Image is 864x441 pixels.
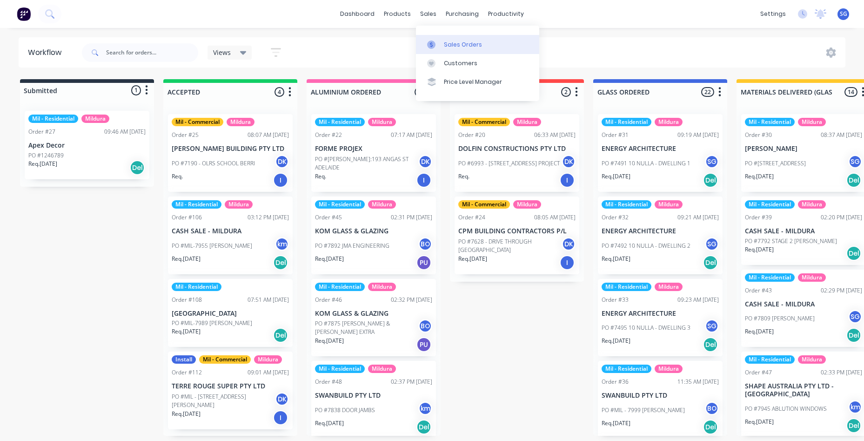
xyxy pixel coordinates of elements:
[705,155,719,169] div: SG
[172,319,252,327] p: PO #MIL-7989 [PERSON_NAME]
[248,213,289,222] div: 03:12 PM [DATE]
[703,173,718,188] div: Del
[455,197,579,274] div: Mil - CommercialMilduraOrder #2408:05 AM [DATE]CPM BUILDING CONTRACTORS P/LPO #7628 - DRIVE THROU...
[168,279,293,347] div: Mil - ResidentialOrder #10807:51 AM [DATE][GEOGRAPHIC_DATA]PO #MIL-7989 [PERSON_NAME]Req.[DATE]Del
[172,118,223,126] div: Mil - Commercial
[705,237,719,251] div: SG
[172,172,183,181] p: Req.
[172,382,289,390] p: TERRE ROUGE SUPER PTY LTD
[745,300,862,308] p: CASH SALE - MILDURA
[315,392,432,400] p: SWANBUILD PTY LTD
[315,131,342,139] div: Order #22
[602,392,719,400] p: SWANBUILD PTY LTD
[798,200,826,209] div: Mildura
[172,145,289,153] p: [PERSON_NAME] BUILDING PTY LTD
[418,401,432,415] div: km
[25,111,149,179] div: Mil - ResidentialMilduraOrder #2709:46 AM [DATE]Apex DecorPO #1246789Req.[DATE]Del
[756,7,790,21] div: settings
[368,283,396,291] div: Mildura
[28,151,64,160] p: PO #1246789
[315,213,342,222] div: Order #45
[172,255,201,263] p: Req. [DATE]
[391,131,432,139] div: 07:17 AM [DATE]
[846,418,861,433] div: Del
[172,296,202,304] div: Order #108
[418,319,432,333] div: BO
[455,114,579,192] div: Mil - CommercialMilduraOrder #2006:33 AM [DATE]DOLFIN CONSTRUCTIONS PTY LTDPO #6993 - [STREET_ADD...
[172,283,221,291] div: Mil - Residential
[602,118,651,126] div: Mil - Residential
[311,114,436,192] div: Mil - ResidentialMilduraOrder #2207:17 AM [DATE]FORME PROJEXPO #[PERSON_NAME]:193 ANGAS ST ADELAI...
[172,355,196,364] div: Install
[840,10,847,18] span: SG
[602,378,629,386] div: Order #36
[172,200,221,209] div: Mil - Residential
[458,255,487,263] p: Req. [DATE]
[513,118,541,126] div: Mildura
[273,410,288,425] div: I
[416,73,539,91] a: Price Level Manager
[745,273,795,282] div: Mil - Residential
[458,159,560,168] p: PO #6993 - [STREET_ADDRESS] PROJECT
[275,155,289,169] div: DK
[248,368,289,377] div: 09:01 AM [DATE]
[602,283,651,291] div: Mil - Residential
[225,200,253,209] div: Mildura
[275,392,289,406] div: DK
[172,368,202,377] div: Order #112
[602,172,630,181] p: Req. [DATE]
[745,368,772,377] div: Order #47
[172,242,252,250] p: PO #MIL-7955 [PERSON_NAME]
[168,197,293,274] div: Mil - ResidentialMilduraOrder #10603:12 PM [DATE]CASH SALE - MILDURAPO #MIL-7955 [PERSON_NAME]kmR...
[705,401,719,415] div: BO
[602,227,719,235] p: ENERGY ARCHITECTURE
[17,7,31,21] img: Factory
[705,319,719,333] div: SG
[315,242,389,250] p: PO #7892 JMA ENGINEERING
[821,131,862,139] div: 08:37 AM [DATE]
[418,237,432,251] div: BO
[172,227,289,235] p: CASH SALE - MILDURA
[821,213,862,222] div: 02:20 PM [DATE]
[335,7,379,21] a: dashboard
[368,118,396,126] div: Mildura
[745,355,795,364] div: Mil - Residential
[391,296,432,304] div: 02:32 PM [DATE]
[368,200,396,209] div: Mildura
[798,273,826,282] div: Mildura
[315,255,344,263] p: Req. [DATE]
[745,418,774,426] p: Req. [DATE]
[28,115,78,123] div: Mil - Residential
[745,145,862,153] p: [PERSON_NAME]
[315,227,432,235] p: KOM GLASS & GLAZING
[315,378,342,386] div: Order #48
[745,245,774,254] p: Req. [DATE]
[703,420,718,434] div: Del
[273,173,288,188] div: I
[848,400,862,414] div: km
[560,255,575,270] div: I
[602,159,690,168] p: PO #7491 10 NULLA - DWELLING 1
[444,41,482,49] div: Sales Orders
[602,200,651,209] div: Mil - Residential
[172,310,289,318] p: [GEOGRAPHIC_DATA]
[848,310,862,324] div: SG
[315,200,365,209] div: Mil - Residential
[315,319,418,336] p: PO #7875 [PERSON_NAME] & [PERSON_NAME] EXTRA
[416,420,431,434] div: Del
[254,355,282,364] div: Mildura
[273,328,288,343] div: Del
[745,327,774,336] p: Req. [DATE]
[598,279,723,357] div: Mil - ResidentialMilduraOrder #3309:23 AM [DATE]ENERGY ARCHITECTUREPO #7495 10 NULLA - DWELLING 3...
[444,78,502,86] div: Price Level Manager
[315,310,432,318] p: KOM GLASS & GLAZING
[458,200,510,209] div: Mil - Commercial
[598,114,723,192] div: Mil - ResidentialMilduraOrder #3109:19 AM [DATE]ENERGY ARCHITECTUREPO #7491 10 NULLA - DWELLING 1...
[677,131,719,139] div: 09:19 AM [DATE]
[602,242,690,250] p: PO #7492 10 NULLA - DWELLING 2
[745,172,774,181] p: Req. [DATE]
[315,365,365,373] div: Mil - Residential
[213,47,231,57] span: Views
[745,200,795,209] div: Mil - Residential
[602,365,651,373] div: Mil - Residential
